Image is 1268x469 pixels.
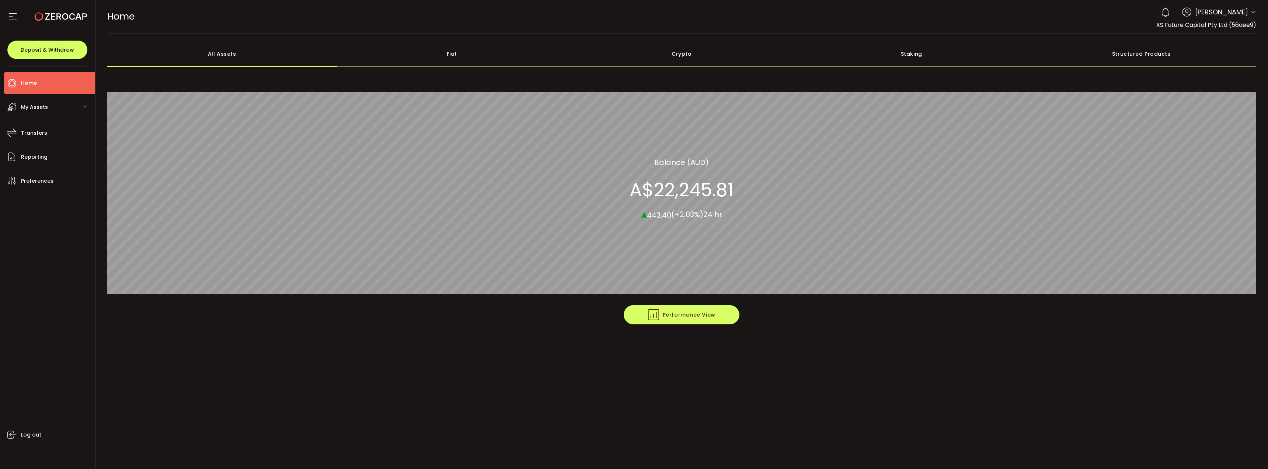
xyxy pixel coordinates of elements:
[1156,21,1256,29] span: XS Future Capital Pty Ltd (56aee9)
[1231,434,1268,469] iframe: Chat Widget
[7,41,87,59] button: Deposit & Withdraw
[21,102,48,113] span: My Assets
[647,210,671,220] span: 443.40
[1195,7,1248,17] span: [PERSON_NAME]
[654,156,709,168] section: Balance (AUD)
[630,179,734,201] section: A$22,245.81
[567,41,797,67] div: Crypto
[797,41,1027,67] div: Staking
[624,305,739,324] button: Performance View
[671,209,703,220] span: (+2.03%)
[703,209,722,220] span: 24 hr
[337,41,567,67] div: Fiat
[21,430,41,440] span: Log out
[107,10,135,23] span: Home
[21,176,53,186] span: Preferences
[21,152,48,162] span: Reporting
[648,309,715,320] span: Performance View
[641,206,647,221] span: ▴
[21,128,47,138] span: Transfers
[21,78,37,89] span: Home
[21,47,74,52] span: Deposit & Withdraw
[1027,41,1257,67] div: Structured Products
[107,41,337,67] div: All Assets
